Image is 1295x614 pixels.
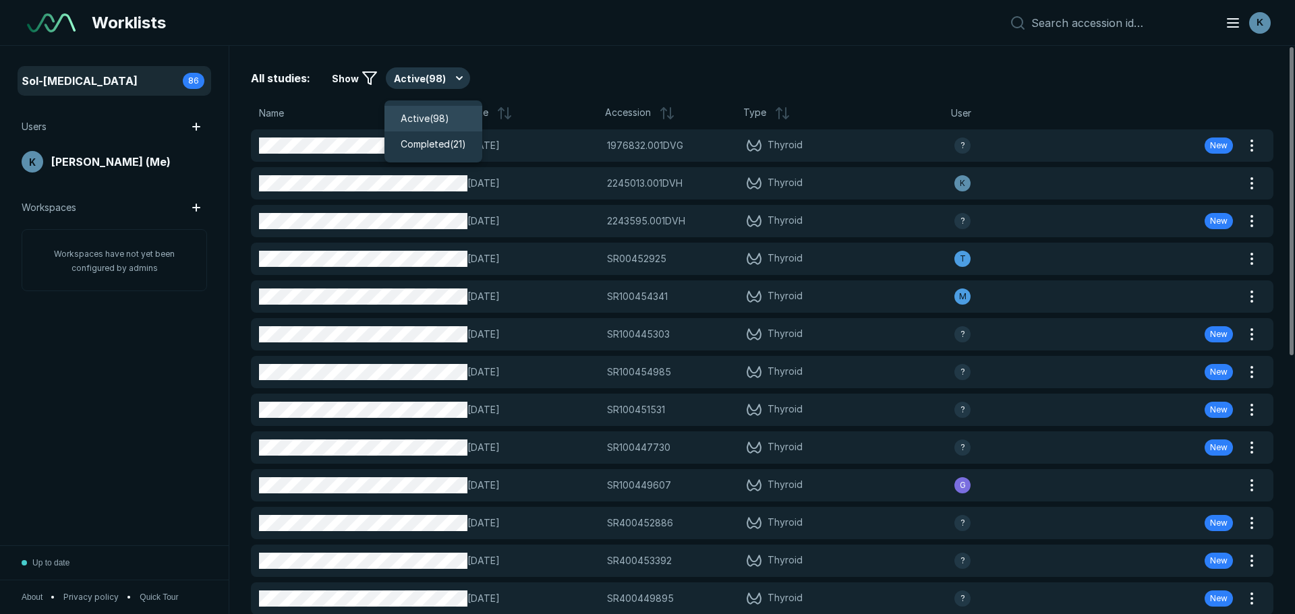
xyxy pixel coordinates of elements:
[1210,441,1228,454] span: New
[32,557,69,569] span: Up to date
[401,137,466,152] span: Completed ( 21 )
[951,106,971,121] span: User
[768,213,803,229] span: Thyroid
[743,105,766,121] span: Type
[1205,515,1233,531] div: New
[54,249,175,273] span: Workspaces have not yet been configured by admins
[1217,9,1273,36] button: avatar-name
[954,477,971,493] div: avatar-name
[1205,590,1233,607] div: New
[467,402,598,417] span: [DATE]
[467,327,598,342] span: [DATE]
[22,8,81,38] a: See-Mode Logo
[19,148,210,175] a: avatar-name[PERSON_NAME] (Me)
[259,106,284,121] span: Name
[768,175,803,191] span: Thyroid
[960,555,965,567] span: ?
[467,516,598,530] span: [DATE]
[188,75,199,87] span: 86
[251,70,310,86] span: All studies:
[954,251,971,267] div: avatar-name
[22,591,42,603] button: About
[607,516,673,530] span: SR400452886
[607,327,670,342] span: SR100445303
[1205,553,1233,569] div: New
[467,591,598,606] span: [DATE]
[607,591,674,606] span: SR400449895
[607,138,683,153] span: 1976832.001DVG
[768,515,803,531] span: Thyroid
[1205,364,1233,380] div: New
[1205,326,1233,342] div: New
[960,140,965,152] span: ?
[384,100,482,162] div: Active(98)
[467,289,598,304] span: [DATE]
[607,402,665,417] span: SR100451531
[960,479,966,491] span: G
[768,364,803,380] span: Thyroid
[183,73,204,89] div: 86
[960,177,965,189] span: K
[960,441,965,454] span: ?
[251,280,1241,313] a: [DATE]SR100454341Thyroidavatar-name
[467,138,598,153] span: [DATE]
[607,365,671,379] span: SR100454985
[954,326,971,342] div: avatar-name
[63,591,119,603] a: Privacy policy
[960,215,965,227] span: ?
[92,11,166,35] span: Worklists
[954,590,971,607] div: avatar-name
[127,591,132,603] span: •
[467,214,598,228] span: [DATE]
[1205,402,1233,418] div: New
[954,402,971,418] div: avatar-name
[332,71,359,86] span: Show
[954,364,971,380] div: avatar-name
[768,251,803,267] span: Thyroid
[467,478,598,493] span: [DATE]
[1210,404,1228,416] span: New
[605,105,651,121] span: Accession
[954,137,971,154] div: avatar-name
[467,553,598,568] span: [DATE]
[954,288,971,305] div: avatar-name
[1210,140,1228,152] span: New
[29,155,36,169] span: K
[954,175,971,191] div: avatar-name
[1205,213,1233,229] div: New
[607,214,685,228] span: 2243595.001DVH
[22,119,47,134] span: Users
[607,478,671,493] span: SR100449607
[768,439,803,456] span: Thyroid
[22,73,138,89] span: Sol-[MEDICAL_DATA]
[1205,439,1233,456] div: New
[22,200,76,215] span: Workspaces
[251,469,1241,501] a: [DATE]SR100449607Thyroidavatar-name
[51,591,55,603] span: •
[19,67,210,94] a: Sol-[MEDICAL_DATA]86
[768,402,803,418] span: Thyroid
[467,440,598,455] span: [DATE]
[954,439,971,456] div: avatar-name
[251,243,1241,275] a: [DATE]SR00452925Thyroidavatar-name
[960,592,965,605] span: ?
[1249,12,1271,34] div: avatar-name
[954,213,971,229] div: avatar-name
[1210,328,1228,340] span: New
[768,326,803,342] span: Thyroid
[607,176,683,191] span: 2245013.001DVH
[251,167,1241,199] a: [DATE]2245013.001DVHThyroidavatar-name
[27,13,76,32] img: See-Mode Logo
[22,151,43,173] div: avatar-name
[1210,215,1228,227] span: New
[51,154,171,170] span: [PERSON_NAME] (Me)
[140,591,178,603] button: Quick Tour
[1031,16,1209,30] input: Search accession id…
[768,590,803,607] span: Thyroid
[607,289,668,304] span: SR100454341
[954,515,971,531] div: avatar-name
[1210,517,1228,529] span: New
[467,176,598,191] span: [DATE]
[607,553,672,568] span: SR400453392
